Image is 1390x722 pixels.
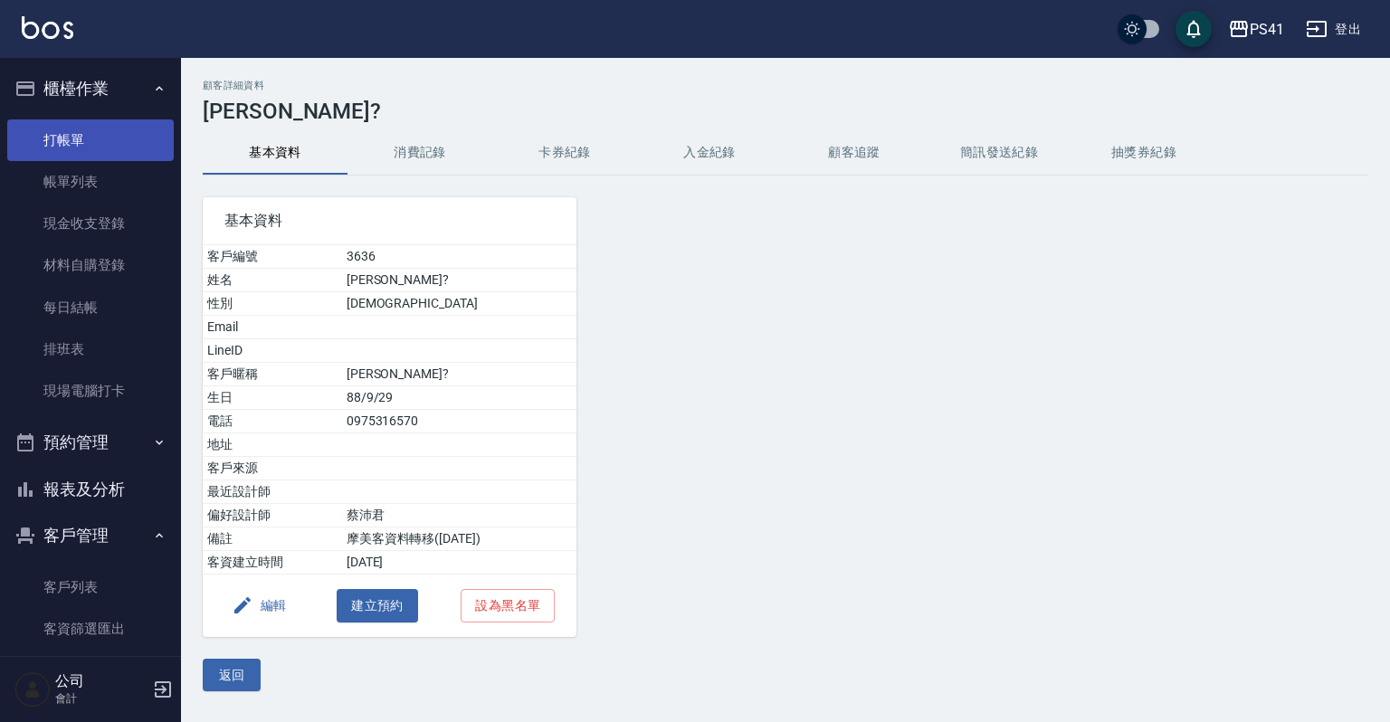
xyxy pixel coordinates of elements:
[7,512,174,559] button: 客戶管理
[342,363,577,386] td: [PERSON_NAME]?
[203,433,342,457] td: 地址
[203,131,347,175] button: 基本資料
[203,659,261,692] button: 返回
[7,161,174,203] a: 帳單列表
[7,566,174,608] a: 客戶列表
[7,119,174,161] a: 打帳單
[203,269,342,292] td: 姓名
[342,292,577,316] td: [DEMOGRAPHIC_DATA]
[1299,13,1368,46] button: 登出
[203,245,342,269] td: 客戶編號
[7,650,174,691] a: 卡券管理
[224,589,294,622] button: 編輯
[7,419,174,466] button: 預約管理
[203,80,1368,91] h2: 顧客詳細資料
[7,466,174,513] button: 報表及分析
[342,527,577,551] td: 摩美客資料轉移([DATE])
[7,244,174,286] a: 材料自購登錄
[203,363,342,386] td: 客戶暱稱
[203,316,342,339] td: Email
[342,386,577,410] td: 88/9/29
[224,212,555,230] span: 基本資料
[461,589,555,622] button: 設為黑名單
[55,690,148,707] p: 會計
[782,131,927,175] button: 顧客追蹤
[1071,131,1216,175] button: 抽獎券紀錄
[7,65,174,112] button: 櫃檯作業
[203,504,342,527] td: 偏好設計師
[637,131,782,175] button: 入金紀錄
[203,480,342,504] td: 最近設計師
[203,551,342,575] td: 客資建立時間
[337,589,418,622] button: 建立預約
[7,328,174,370] a: 排班表
[203,292,342,316] td: 性別
[342,551,577,575] td: [DATE]
[342,245,577,269] td: 3636
[1221,11,1291,48] button: PS41
[342,269,577,292] td: [PERSON_NAME]?
[7,203,174,244] a: 現金收支登錄
[927,131,1071,175] button: 簡訊發送紀錄
[342,504,577,527] td: 蔡沛君
[55,672,148,690] h5: 公司
[22,16,73,39] img: Logo
[203,527,342,551] td: 備註
[203,457,342,480] td: 客戶來源
[203,339,342,363] td: LineID
[7,370,174,412] a: 現場電腦打卡
[203,410,342,433] td: 電話
[347,131,492,175] button: 消費記錄
[342,410,577,433] td: 0975316570
[203,99,1368,124] h3: [PERSON_NAME]?
[1176,11,1212,47] button: save
[14,671,51,708] img: Person
[7,287,174,328] a: 每日結帳
[1250,18,1284,41] div: PS41
[7,608,174,650] a: 客資篩選匯出
[492,131,637,175] button: 卡券紀錄
[203,386,342,410] td: 生日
